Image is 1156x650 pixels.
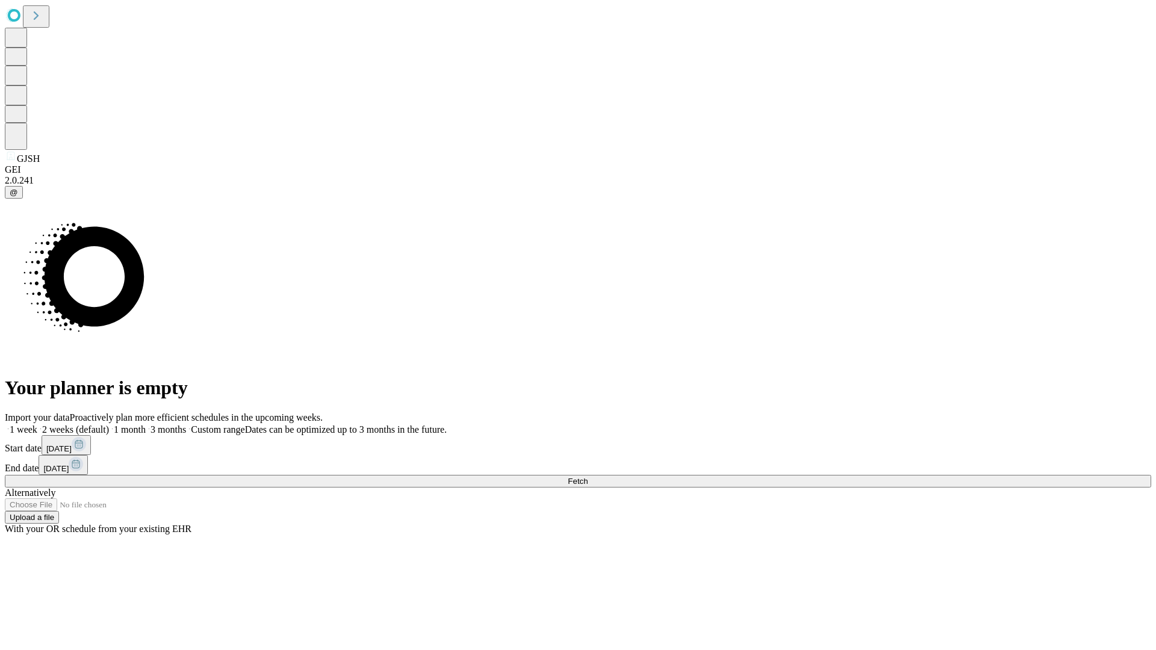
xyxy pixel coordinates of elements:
span: [DATE] [46,444,72,453]
span: Alternatively [5,487,55,498]
span: 1 month [114,424,146,435]
div: Start date [5,435,1151,455]
span: With your OR schedule from your existing EHR [5,524,191,534]
div: 2.0.241 [5,175,1151,186]
span: Proactively plan more efficient schedules in the upcoming weeks. [70,412,323,422]
button: Fetch [5,475,1151,487]
span: Custom range [191,424,244,435]
span: Import your data [5,412,70,422]
span: GJSH [17,153,40,164]
div: GEI [5,164,1151,175]
h1: Your planner is empty [5,377,1151,399]
span: 2 weeks (default) [42,424,109,435]
button: @ [5,186,23,199]
span: 1 week [10,424,37,435]
button: [DATE] [39,455,88,475]
span: [DATE] [43,464,69,473]
span: 3 months [151,424,186,435]
button: [DATE] [42,435,91,455]
span: @ [10,188,18,197]
span: Dates can be optimized up to 3 months in the future. [245,424,447,435]
span: Fetch [568,477,588,486]
button: Upload a file [5,511,59,524]
div: End date [5,455,1151,475]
